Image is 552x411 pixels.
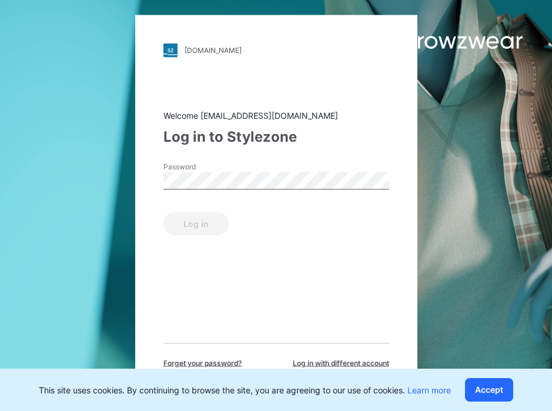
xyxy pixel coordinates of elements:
[465,378,513,402] button: Accept
[293,357,389,368] span: Log in with different account
[163,357,242,368] span: Forget your password?
[163,161,246,172] label: Password
[39,384,451,396] p: This site uses cookies. By continuing to browse the site, you are agreeing to our use of cookies.
[163,43,389,57] a: [DOMAIN_NAME]
[163,126,389,147] div: Log in to Stylezone
[407,385,451,395] a: Learn more
[185,46,242,55] div: [DOMAIN_NAME]
[163,43,178,57] img: stylezone-logo.562084cfcfab977791bfbf7441f1a819.svg
[163,109,389,121] div: Welcome [EMAIL_ADDRESS][DOMAIN_NAME]
[376,29,523,51] img: browzwear-logo.e42bd6dac1945053ebaf764b6aa21510.svg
